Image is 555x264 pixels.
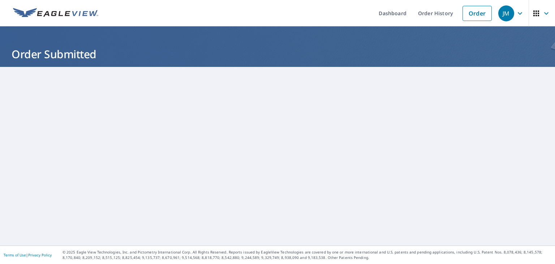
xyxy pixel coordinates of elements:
[4,252,26,257] a: Terms of Use
[13,8,98,19] img: EV Logo
[4,253,52,257] p: |
[9,47,546,61] h1: Order Submitted
[28,252,52,257] a: Privacy Policy
[462,6,492,21] a: Order
[498,5,514,21] div: JM
[63,250,551,260] p: © 2025 Eagle View Technologies, Inc. and Pictometry International Corp. All Rights Reserved. Repo...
